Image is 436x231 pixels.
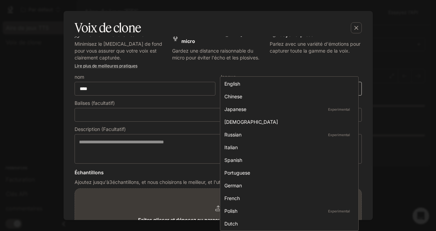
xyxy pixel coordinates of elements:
div: Spanish [224,156,351,164]
div: Dutch [224,220,351,227]
div: Chinese [224,93,351,100]
p: Experimental [327,106,351,112]
div: French [224,195,351,202]
p: Experimental [327,208,351,214]
div: German [224,182,351,189]
div: Russian [224,131,351,138]
div: Polish [224,207,351,214]
div: Portuguese [224,169,351,176]
p: Experimental [327,132,351,138]
div: Italian [224,144,351,151]
div: [DEMOGRAPHIC_DATA] [224,118,351,125]
div: English [224,80,351,87]
div: Japanese [224,106,351,113]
